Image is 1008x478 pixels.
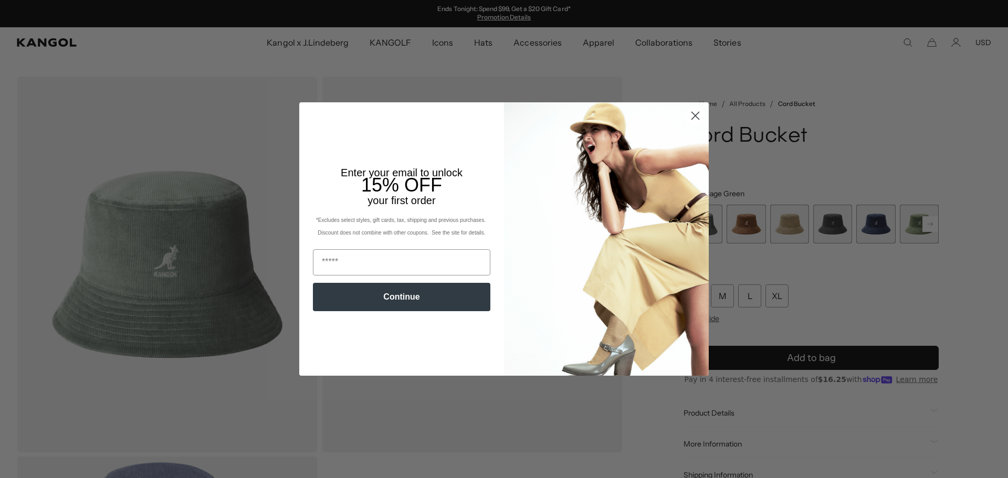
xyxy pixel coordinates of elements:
[313,283,490,311] button: Continue
[361,174,442,196] span: 15% OFF
[341,167,463,178] span: Enter your email to unlock
[504,102,709,375] img: 93be19ad-e773-4382-80b9-c9d740c9197f.jpeg
[686,107,705,125] button: Close dialog
[313,249,490,275] input: Email
[316,217,487,236] span: *Excludes select styles, gift cards, tax, shipping and previous purchases. Discount does not comb...
[367,195,435,206] span: your first order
